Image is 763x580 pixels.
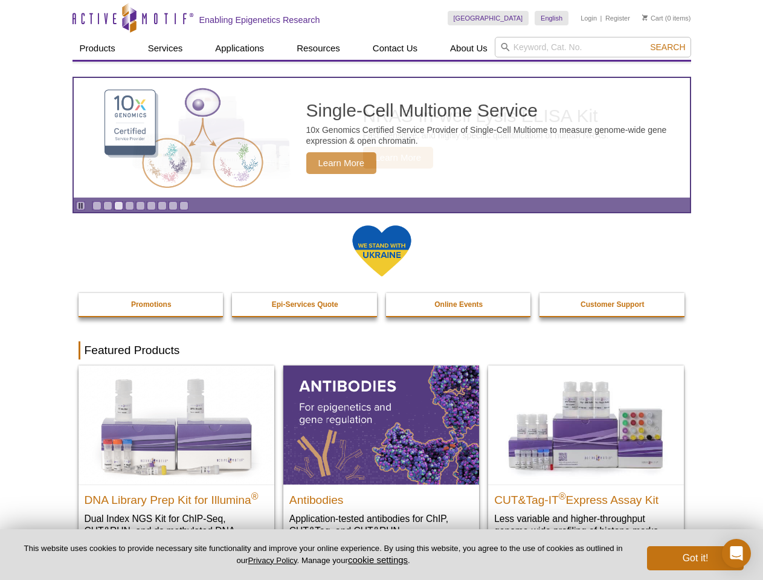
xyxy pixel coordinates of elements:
[79,366,274,484] img: DNA Library Prep Kit for Illumina
[74,78,690,198] a: Single-Cell Multiome Service Single-Cell Multiome Service 10x Genomics Certified Service Provider...
[448,11,529,25] a: [GEOGRAPHIC_DATA]
[92,201,101,210] a: Go to slide 1
[581,300,644,309] strong: Customer Support
[248,556,297,565] a: Privacy Policy
[488,366,684,549] a: CUT&Tag-IT® Express Assay Kit CUT&Tag-IT®Express Assay Kit Less variable and higher-throughput ge...
[289,512,473,537] p: Application-tested antibodies for ChIP, CUT&Tag, and CUT&RUN.
[85,488,268,506] h2: DNA Library Prep Kit for Illumina
[348,555,408,565] button: cookie settings
[600,11,602,25] li: |
[646,42,689,53] button: Search
[93,83,274,193] img: Single-Cell Multiome Service
[642,14,648,21] img: Your Cart
[495,37,691,57] input: Keyword, Cat. No.
[365,37,425,60] a: Contact Us
[208,37,271,60] a: Applications
[352,224,412,278] img: We Stand With Ukraine
[722,539,751,568] div: Open Intercom Messenger
[199,14,320,25] h2: Enabling Epigenetics Research
[85,512,268,549] p: Dual Index NGS Kit for ChIP-Seq, CUT&RUN, and ds methylated DNA assays.
[289,488,473,506] h2: Antibodies
[136,201,145,210] a: Go to slide 5
[125,201,134,210] a: Go to slide 4
[642,11,691,25] li: (0 items)
[79,341,685,359] h2: Featured Products
[147,201,156,210] a: Go to slide 6
[386,293,532,316] a: Online Events
[494,488,678,506] h2: CUT&Tag-IT Express Assay Kit
[114,201,123,210] a: Go to slide 3
[141,37,190,60] a: Services
[251,491,259,501] sup: ®
[76,201,85,210] a: Toggle autoplay
[434,300,483,309] strong: Online Events
[158,201,167,210] a: Go to slide 7
[605,14,630,22] a: Register
[19,543,627,566] p: This website uses cookies to provide necessary site functionality and improve your online experie...
[642,14,663,22] a: Cart
[306,124,684,146] p: 10x Genomics Certified Service Provider of Single-Cell Multiome to measure genome-wide gene expre...
[650,42,685,52] span: Search
[494,512,678,537] p: Less variable and higher-throughput genome-wide profiling of histone marks​.
[74,78,690,198] article: Single-Cell Multiome Service
[443,37,495,60] a: About Us
[283,366,479,484] img: All Antibodies
[559,491,566,501] sup: ®
[647,546,744,570] button: Got it!
[306,152,377,174] span: Learn More
[488,366,684,484] img: CUT&Tag-IT® Express Assay Kit
[169,201,178,210] a: Go to slide 8
[283,366,479,549] a: All Antibodies Antibodies Application-tested antibodies for ChIP, CUT&Tag, and CUT&RUN.
[232,293,378,316] a: Epi-Services Quote
[539,293,686,316] a: Customer Support
[581,14,597,22] a: Login
[79,293,225,316] a: Promotions
[79,366,274,561] a: DNA Library Prep Kit for Illumina DNA Library Prep Kit for Illumina® Dual Index NGS Kit for ChIP-...
[131,300,172,309] strong: Promotions
[306,101,684,120] h2: Single-Cell Multiome Service
[179,201,188,210] a: Go to slide 9
[535,11,568,25] a: English
[103,201,112,210] a: Go to slide 2
[289,37,347,60] a: Resources
[272,300,338,309] strong: Epi-Services Quote
[72,37,123,60] a: Products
